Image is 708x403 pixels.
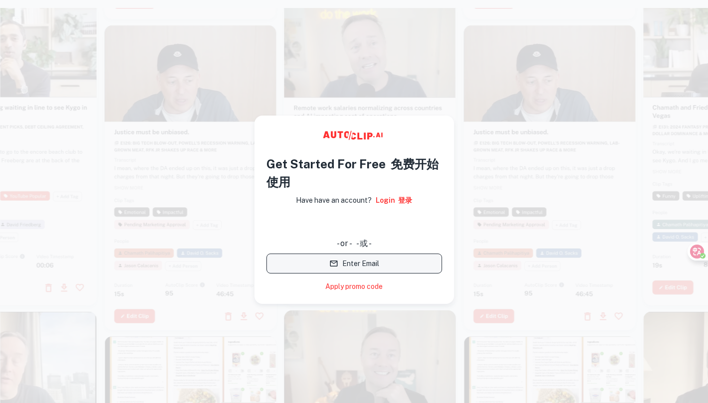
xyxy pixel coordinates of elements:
a: Login 登录 [376,195,412,206]
font: - 或 - [356,239,372,248]
a: Apply promo code [325,281,383,292]
font: 登录 [398,196,412,204]
button: Enter Email [266,254,442,273]
font: 免费开始使用 [266,157,439,189]
div: - or - [267,238,442,250]
iframe: “使用 Google 账号登录”按钮 [262,213,447,235]
h4: Get Started For Free [266,155,442,191]
p: Have have an account? [296,195,372,206]
iframe: “使用 Google 账号登录”对话框 [503,10,698,136]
